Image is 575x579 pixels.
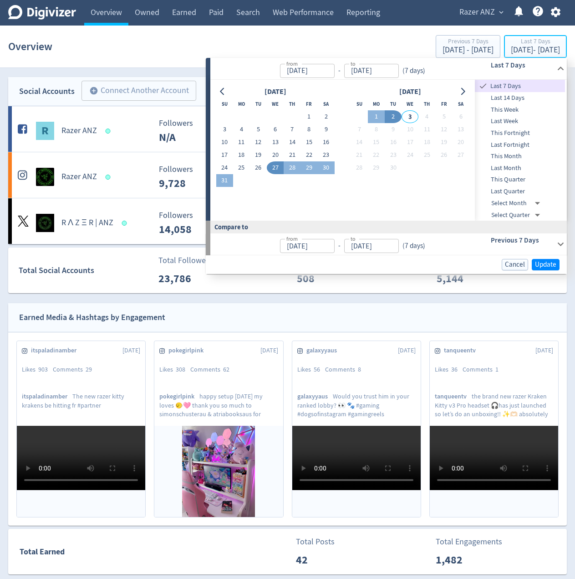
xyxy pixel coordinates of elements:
[216,98,233,110] th: Sunday
[335,66,344,76] div: -
[444,346,481,355] span: tanqueentv
[418,98,435,110] th: Thursday
[233,161,250,174] button: 25
[250,149,267,161] button: 19
[31,346,81,355] span: itspaladinamber
[335,241,344,251] div: -
[284,123,300,136] button: 7
[385,110,402,123] button: 2
[267,161,284,174] button: 27
[38,365,48,373] span: 903
[158,254,212,267] p: Total Followers
[475,140,565,150] span: Last Fortnight
[17,341,145,517] a: itspaladinamber[DATE]Likes903Comments29itspaladinamberThe new razer kitty krakens be hitting fr #...
[351,149,368,161] button: 21
[385,161,402,174] button: 30
[325,365,366,374] div: Comments
[368,136,385,149] button: 15
[233,98,250,110] th: Monday
[385,149,402,161] button: 23
[210,58,567,80] div: from-to(7 days)Last 7 Days
[216,85,229,98] button: Go to previous month
[216,174,233,187] button: 31
[402,110,418,123] button: 3
[511,38,560,46] div: Last 7 Days
[475,127,565,139] div: This Fortnight
[475,105,565,115] span: This Week
[61,217,113,228] h5: R Λ Z Ξ R | ANZ
[435,98,452,110] th: Friday
[368,110,385,123] button: 1
[61,125,97,136] h5: Razer ANZ
[250,136,267,149] button: 12
[368,161,385,174] button: 29
[532,259,560,270] button: Update
[511,46,560,54] div: [DATE] - [DATE]
[233,136,250,149] button: 11
[306,346,342,355] span: galaxyyaus
[435,392,472,401] span: tanqueentv
[456,5,506,20] button: Razer ANZ
[158,270,211,287] p: 23,786
[535,261,556,268] span: Update
[453,136,469,149] button: 20
[453,123,469,136] button: 13
[36,214,54,232] img: R Λ Z Ξ R | ANZ undefined
[154,211,291,235] svg: Followers ---
[435,149,452,161] button: 26
[300,161,317,174] button: 29
[296,536,348,548] p: Total Posts
[491,60,553,71] h6: Last 7 Days
[8,198,567,244] a: R Λ Z Ξ R | ANZ undefinedR Λ Z Ξ R | ANZ Followers --- Followers 14,058 <1% Engagements 190 Engag...
[418,110,435,123] button: 4
[497,8,505,16] span: expand_more
[504,35,567,58] button: Last 7 Days[DATE]- [DATE]
[297,365,325,374] div: Likes
[154,165,291,189] svg: Followers ---
[122,221,129,226] span: Data last synced: 3 Sep 2025, 1:01am (AEST)
[436,552,488,568] p: 1,482
[267,123,284,136] button: 6
[385,136,402,149] button: 16
[284,136,300,149] button: 14
[19,85,75,98] div: Social Accounts
[300,136,317,149] button: 15
[300,123,317,136] button: 8
[475,92,565,104] div: Last 14 Days
[233,149,250,161] button: 18
[351,60,356,67] label: to
[81,81,196,101] button: Connect Another Account
[402,98,418,110] th: Wednesday
[318,136,335,149] button: 16
[453,110,469,123] button: 6
[190,365,234,374] div: Comments
[210,80,567,221] div: from-to(7 days)Last 7 Days
[22,365,53,374] div: Likes
[491,209,544,221] div: Select Quarter
[451,365,458,373] span: 36
[475,104,565,116] div: This Week
[453,98,469,110] th: Saturday
[475,128,565,138] span: This Fortnight
[475,150,565,162] div: This Month
[75,82,196,101] a: Connect Another Account
[443,46,494,54] div: [DATE] - [DATE]
[491,235,553,246] h6: Previous 7 Days
[106,175,113,180] span: Data last synced: 3 Sep 2025, 12:01am (AEST)
[86,365,92,373] span: 29
[435,123,452,136] button: 12
[358,365,361,373] span: 8
[475,186,565,196] span: Last Quarter
[318,149,335,161] button: 23
[8,529,567,574] a: Total EarnedTotal Posts42Total Engagements1,482
[502,259,528,270] button: Cancel
[216,149,233,161] button: 17
[216,161,233,174] button: 24
[399,66,429,76] div: ( 7 days )
[430,341,558,517] a: tanqueentv[DATE]Likes36Comments1tanqueentvthe brand new razer Kraken Kitty v3 Pro headset 🎧has ju...
[53,365,97,374] div: Comments
[398,346,416,355] span: [DATE]
[368,123,385,136] button: 8
[8,152,567,198] a: Razer ANZ undefinedRazer ANZ Followers --- Followers 9,728 <1% Engagements 318 Engagements 318 22...
[297,392,416,418] p: Would you trust him in your ranked lobby? 👀 🐾 #gaming #dogsofinstagram #gamingreels #gamingsetup ...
